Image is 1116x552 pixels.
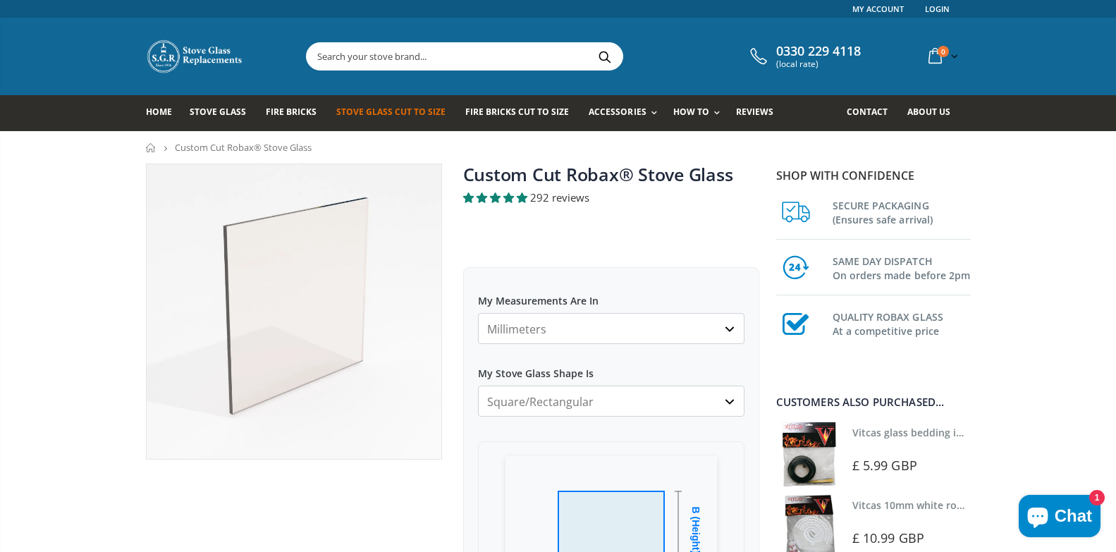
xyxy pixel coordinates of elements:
a: Home [146,143,157,152]
span: How To [673,106,709,118]
a: Home [146,95,183,131]
a: 0 [923,42,961,70]
h3: SAME DAY DISPATCH On orders made before 2pm [833,252,971,283]
input: Search your stove brand... [307,43,780,70]
span: 0330 229 4118 [776,44,861,59]
img: stove_glass_made_to_measure_800x_crop_center.webp [147,164,441,459]
span: Fire Bricks [266,106,317,118]
a: Vitcas glass bedding in tape - 2mm x 10mm x 2 meters [852,426,1115,439]
a: About us [907,95,961,131]
span: (local rate) [776,59,861,69]
a: Fire Bricks Cut To Size [465,95,580,131]
h3: QUALITY ROBAX GLASS At a competitive price [833,307,971,338]
label: My Measurements Are In [478,282,744,307]
span: £ 5.99 GBP [852,457,917,474]
a: Stove Glass Cut To Size [336,95,456,131]
span: £ 10.99 GBP [852,529,924,546]
img: Stove Glass Replacement [146,39,245,74]
span: Custom Cut Robax® Stove Glass [175,141,312,154]
a: Fire Bricks [266,95,327,131]
h3: SECURE PACKAGING (Ensures safe arrival) [833,196,971,227]
a: Reviews [736,95,784,131]
a: Accessories [589,95,663,131]
a: 0330 229 4118 (local rate) [747,44,861,69]
span: 4.94 stars [463,190,530,204]
span: About us [907,106,950,118]
a: How To [673,95,727,131]
a: Custom Cut Robax® Stove Glass [463,162,733,186]
span: Home [146,106,172,118]
img: Vitcas stove glass bedding in tape [776,422,842,487]
inbox-online-store-chat: Shopify online store chat [1014,495,1105,541]
span: Fire Bricks Cut To Size [465,106,569,118]
span: 0 [938,46,949,57]
span: Accessories [589,106,646,118]
a: Contact [847,95,898,131]
span: Contact [847,106,888,118]
button: Search [589,43,621,70]
label: My Stove Glass Shape Is [478,355,744,380]
div: Customers also purchased... [776,397,971,407]
a: Stove Glass [190,95,257,131]
span: 292 reviews [530,190,589,204]
span: Reviews [736,106,773,118]
span: Stove Glass [190,106,246,118]
p: Shop with confidence [776,167,971,184]
span: Stove Glass Cut To Size [336,106,446,118]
